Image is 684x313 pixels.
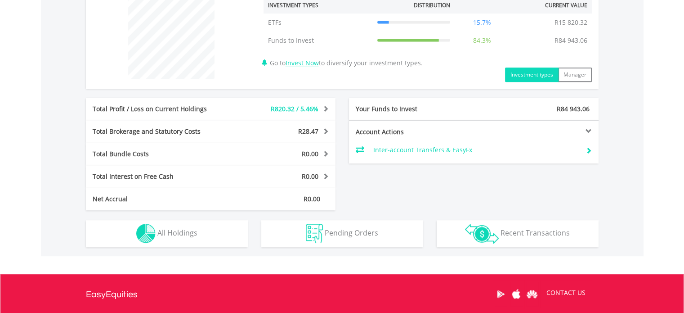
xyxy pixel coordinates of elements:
[298,127,318,136] span: R28.47
[509,280,524,308] a: Apple
[261,220,423,247] button: Pending Orders
[271,104,318,113] span: R820.32 / 5.46%
[86,220,248,247] button: All Holdings
[304,195,320,203] span: R0.00
[302,150,318,158] span: R0.00
[414,1,450,9] div: Distribution
[286,59,319,67] a: Invest Now
[264,32,373,50] td: Funds to Invest
[157,228,197,238] span: All Holdings
[465,224,499,244] img: transactions-zar-wht.png
[524,280,540,308] a: Huawei
[455,32,510,50] td: 84.3%
[455,14,510,32] td: 15.7%
[302,172,318,181] span: R0.00
[325,228,378,238] span: Pending Orders
[349,127,474,136] div: Account Actions
[86,195,232,204] div: Net Accrual
[86,127,232,136] div: Total Brokerage and Statutory Costs
[558,68,592,82] button: Manager
[86,150,232,159] div: Total Bundle Costs
[136,224,156,243] img: holdings-wht.png
[349,104,474,113] div: Your Funds to Invest
[373,143,579,157] td: Inter-account Transfers & EasyFx
[264,14,373,32] td: ETFs
[550,14,592,32] td: R15 820.32
[501,228,570,238] span: Recent Transactions
[86,104,232,113] div: Total Profit / Loss on Current Holdings
[437,220,599,247] button: Recent Transactions
[540,280,592,305] a: CONTACT US
[86,172,232,181] div: Total Interest on Free Cash
[557,104,590,113] span: R84 943.06
[306,224,323,243] img: pending_instructions-wht.png
[493,280,509,308] a: Google Play
[550,32,592,50] td: R84 943.06
[505,68,559,82] button: Investment types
